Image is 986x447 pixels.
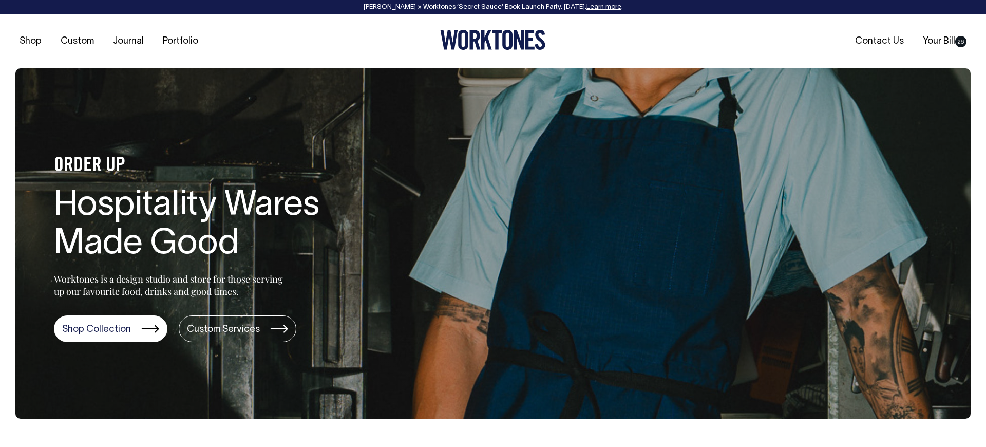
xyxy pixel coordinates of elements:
[955,36,966,47] span: 26
[10,4,976,11] div: [PERSON_NAME] × Worktones ‘Secret Sauce’ Book Launch Party, [DATE]. .
[159,33,202,50] a: Portfolio
[109,33,148,50] a: Journal
[54,273,288,297] p: Worktones is a design studio and store for those serving up our favourite food, drinks and good t...
[15,33,46,50] a: Shop
[919,33,971,50] a: Your Bill26
[56,33,98,50] a: Custom
[179,315,296,342] a: Custom Services
[54,315,167,342] a: Shop Collection
[54,155,383,177] h4: ORDER UP
[54,187,383,264] h1: Hospitality Wares Made Good
[586,4,621,10] a: Learn more
[851,33,908,50] a: Contact Us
